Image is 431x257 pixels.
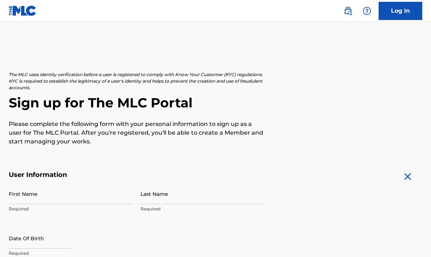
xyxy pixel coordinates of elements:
div: Help [360,4,374,18]
a: Public Search [341,4,355,18]
p: Required [9,206,132,212]
img: MLC Logo [9,5,37,16]
p: The MLC uses identity verification before a user is registered to comply with Know Your Customer ... [9,71,264,91]
p: Required [9,250,132,257]
img: search [344,7,352,15]
p: Please complete the following form with your personal information to sign up as a user for The ML... [9,120,264,146]
h2: Sign up for The MLC Portal [9,95,422,111]
img: help [363,7,371,15]
img: close [402,171,414,182]
a: Log In [379,2,422,20]
h5: User Information [9,171,264,179]
p: Required [141,206,264,212]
